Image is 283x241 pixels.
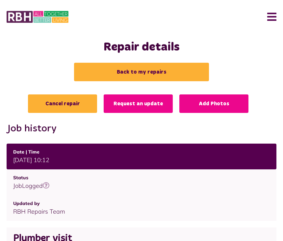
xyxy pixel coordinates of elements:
a: Cancel repair [28,94,97,113]
td: RBH Repairs Team [7,195,276,221]
a: Request an update [104,94,173,113]
td: JobLogged [7,169,276,195]
img: MyRBH [7,10,68,24]
h2: Job history [7,123,276,135]
a: Add Photos [179,94,248,113]
h1: Repair details [7,40,276,54]
td: [DATE] 10:12 [7,144,276,169]
a: Back to my repairs [74,63,209,81]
